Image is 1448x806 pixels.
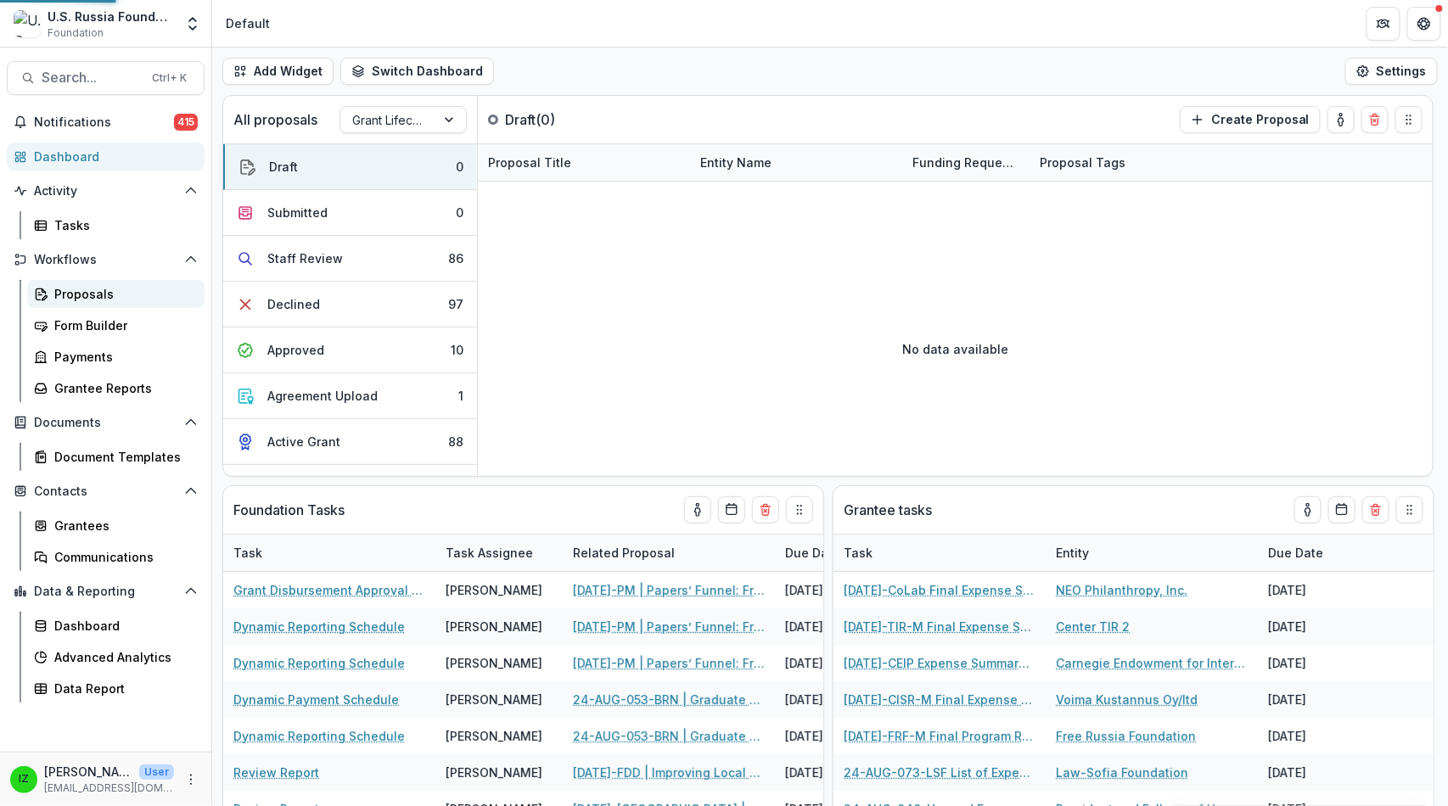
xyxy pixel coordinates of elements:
a: Law-Sofia Foundation [1056,764,1188,781]
button: toggle-assigned-to-me [684,496,711,523]
span: Workflows [34,253,177,267]
button: Calendar [1328,496,1355,523]
div: Proposal Title [478,154,581,171]
a: Payments [27,343,205,371]
div: Task Assignee [435,535,563,571]
div: [DATE] [1258,572,1385,608]
div: Entity Name [690,144,902,181]
div: [DATE] [775,608,902,645]
div: Dashboard [34,148,191,165]
div: Active Grant [267,433,340,451]
span: Contacts [34,484,177,499]
a: [DATE]-FDD | Improving Local Governance Competence Among Rising Exiled Russian Civil Society Leaders [573,764,765,781]
div: Task Assignee [435,544,543,562]
a: Grantees [27,512,205,540]
button: Declined97 [223,282,477,327]
button: toggle-assigned-to-me [1327,106,1355,133]
p: No data available [902,340,1008,358]
div: Approved [267,341,324,359]
div: [PERSON_NAME] [446,764,542,781]
button: Open Contacts [7,478,205,505]
div: Tasks [54,216,191,234]
a: Dashboard [7,143,205,171]
div: Dashboard [54,617,191,635]
div: Declined [267,295,320,313]
button: Switch Dashboard [340,58,494,85]
div: Entity [1046,544,1099,562]
a: [DATE]-PM | Papers’ Funnel: From the Emigrant Community Media to the Commercial Client Stream [573,654,765,672]
div: [PERSON_NAME] [446,581,542,599]
button: Settings [1345,58,1438,85]
div: [DATE] [1258,645,1385,681]
div: Payments [54,348,191,366]
button: Partners [1367,7,1400,41]
div: [DATE] [1258,718,1385,754]
div: Task [833,535,1046,571]
div: 1 [458,387,463,405]
a: [DATE]-CoLab Final Expense Summary [844,581,1035,599]
a: Form Builder [27,311,205,339]
div: U.S. Russia Foundation [48,8,174,25]
div: Ctrl + K [149,69,190,87]
div: Grantees [54,517,191,535]
div: Proposal Title [478,144,690,181]
span: Search... [42,70,142,86]
a: Communications [27,543,205,571]
button: Add Widget [222,58,334,85]
a: Tasks [27,211,205,239]
div: Proposal Tags [1030,154,1136,171]
span: Notifications [34,115,174,130]
a: [DATE]-FRF-M Final Program Report [844,727,1035,745]
button: Approved10 [223,327,477,373]
p: Grantee tasks [844,500,932,520]
button: Open Workflows [7,246,205,273]
button: toggle-assigned-to-me [1294,496,1322,523]
div: Funding Requested [902,144,1030,181]
a: Free Russia Foundation [1056,727,1196,745]
p: Draft ( 0 ) [505,109,632,130]
a: Proposals [27,280,205,308]
a: Review Report [233,764,319,781]
div: [PERSON_NAME] [446,691,542,708]
div: Due Date [775,535,902,571]
a: [DATE]-PM | Papers’ Funnel: From the Emigrant Community Media to the Commercial Client Stream [573,581,765,599]
a: Advanced Analytics [27,643,205,671]
a: Dynamic Reporting Schedule [233,654,405,672]
a: [DATE]-TIR-M Final Expense Summary [844,618,1035,635]
a: Grant Disbursement Approval Form [233,581,425,599]
button: Open entity switcher [181,7,205,41]
div: Related Proposal [563,535,775,571]
a: Document Templates [27,443,205,471]
nav: breadcrumb [219,11,277,36]
div: Document Templates [54,448,191,466]
div: 88 [448,433,463,451]
button: Drag [1395,106,1423,133]
div: Due Date [1258,535,1385,571]
div: Task [223,535,435,571]
span: Activity [34,184,177,199]
a: Data Report [27,674,205,702]
div: Proposal Tags [1030,144,1242,181]
div: Due Date [775,544,850,562]
span: Documents [34,416,177,430]
p: All proposals [233,109,317,130]
div: Communications [54,548,191,566]
div: Igor Zevelev [19,774,29,785]
div: [DATE] [775,754,902,791]
a: NEO Philanthropy, Inc. [1056,581,1187,599]
a: Grantee Reports [27,374,205,402]
div: 0 [456,204,463,221]
a: Dynamic Reporting Schedule [233,618,405,635]
span: Data & Reporting [34,585,177,599]
div: Advanced Analytics [54,648,191,666]
div: Funding Requested [902,154,1030,171]
img: U.S. Russia Foundation [14,10,41,37]
p: [PERSON_NAME] [44,763,132,781]
div: Task [223,544,272,562]
div: Staff Review [267,249,343,267]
